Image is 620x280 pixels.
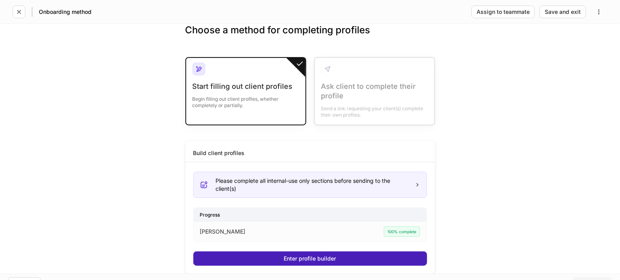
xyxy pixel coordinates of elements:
[193,82,299,91] div: Start filling out client profiles
[216,177,408,193] div: Please complete all internal-use only sections before sending to the client(s)
[384,226,420,237] div: 100% complete
[194,208,427,222] div: Progress
[185,24,435,49] h3: Choose a method for completing profiles
[540,6,586,18] button: Save and exit
[39,8,92,16] h5: Onboarding method
[284,256,336,261] div: Enter profile builder
[200,228,246,236] p: [PERSON_NAME]
[471,6,535,18] button: Assign to teammate
[193,91,299,109] div: Begin filling out client profiles, whether completely or partially.
[193,251,427,266] button: Enter profile builder
[193,149,245,157] div: Build client profiles
[545,9,581,15] div: Save and exit
[477,9,530,15] div: Assign to teammate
